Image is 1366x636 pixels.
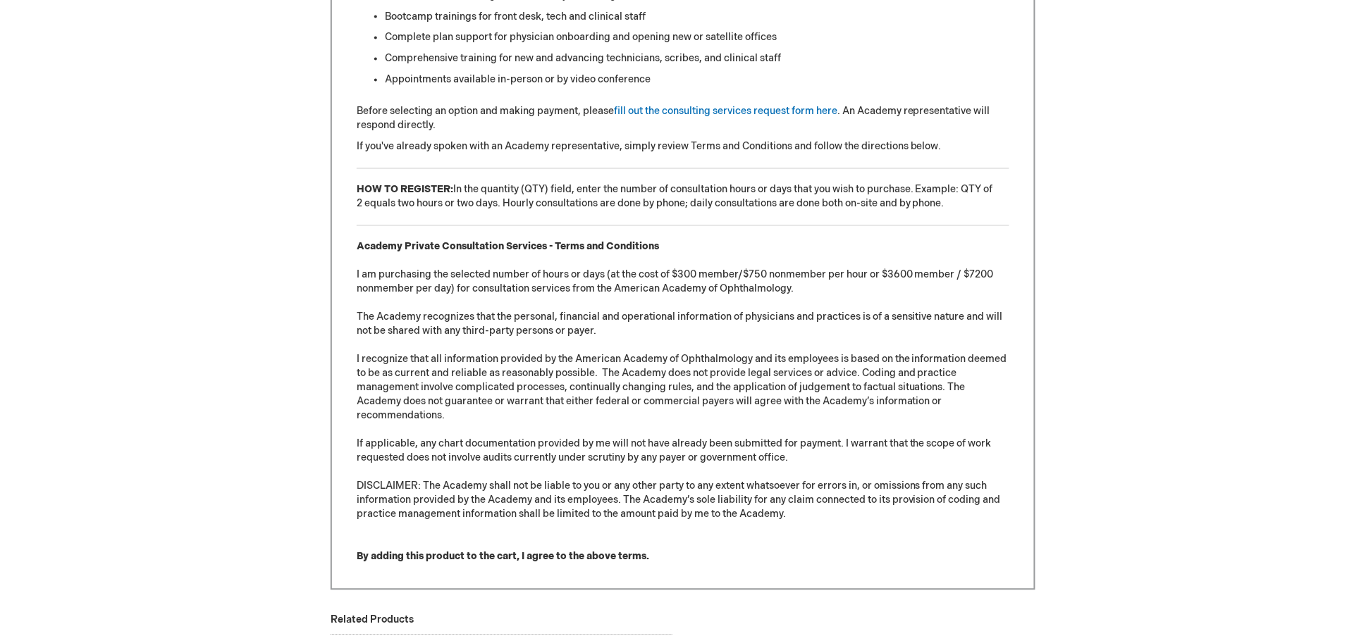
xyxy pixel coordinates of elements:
li: Bootcamp trainings for front desk, tech and clinical staff [385,10,1009,24]
div: I am purchasing the selected number of hours or days (at the cost of $300 member/$750 nonmember p... [357,268,1009,522]
div: DISCLAIMER: The Academy shall not be liable to you or any other party to any extent whatsoever fo... [357,480,1009,522]
li: Appointments available in-person or by video conference [385,73,1009,87]
p: Before selecting an option and making payment, please . An Academy representative will respond di... [357,105,1009,133]
strong: By adding this product to the cart, I agree to the above terms. [357,551,649,563]
li: Complete plan support for physician onboarding and opening new or satellite offices [385,31,1009,45]
strong: HOW TO REGISTER: [357,184,453,196]
strong: Related Products [331,614,414,626]
a: fill out the consulting services request form here [614,106,837,118]
p: If you've already spoken with an Academy representative, simply review Terms and Conditions and f... [357,140,1009,154]
b: Academy Private Consultation Services - Terms and Conditions [357,241,659,253]
li: Comprehensive training for new and advancing technicians, scribes, and clinical staff [385,52,1009,66]
p: In the quantity (QTY) field, enter the number of consultation hours or days that you wish to purc... [357,183,1009,211]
